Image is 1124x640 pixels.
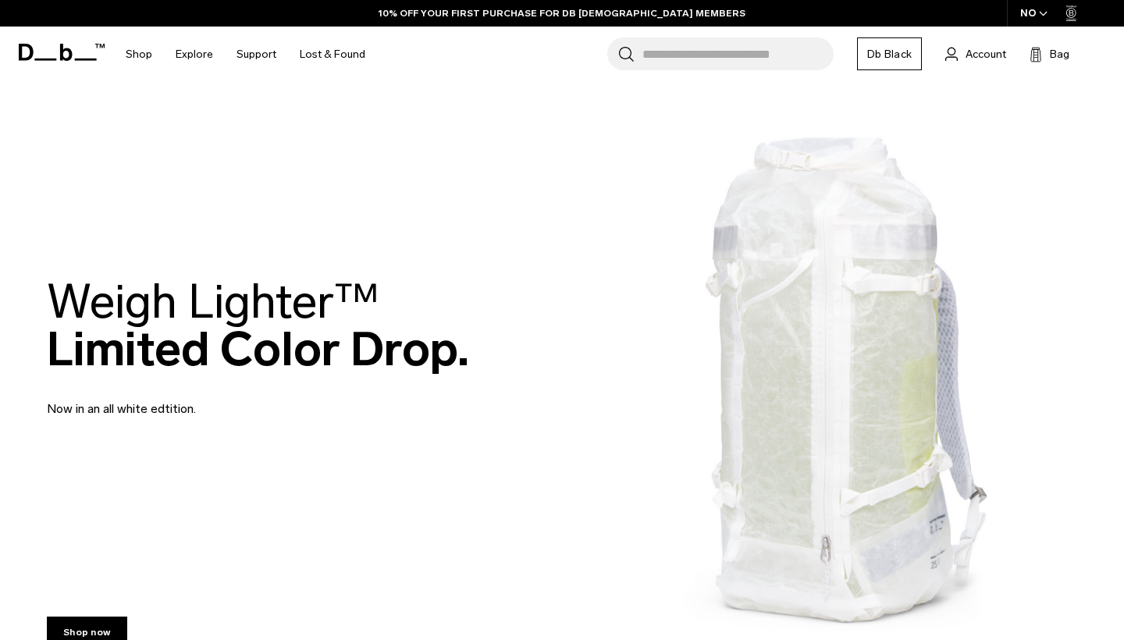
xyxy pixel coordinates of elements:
a: Explore [176,27,213,82]
a: Shop [126,27,152,82]
button: Bag [1030,44,1069,63]
span: Bag [1050,46,1069,62]
a: Account [945,44,1006,63]
a: Db Black [857,37,922,70]
nav: Main Navigation [114,27,377,82]
span: Weigh Lighter™ [47,273,379,330]
a: Support [237,27,276,82]
a: Lost & Found [300,27,365,82]
a: 10% OFF YOUR FIRST PURCHASE FOR DB [DEMOGRAPHIC_DATA] MEMBERS [379,6,745,20]
h2: Limited Color Drop. [47,278,469,373]
span: Account [966,46,1006,62]
p: Now in an all white edtition. [47,381,421,418]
